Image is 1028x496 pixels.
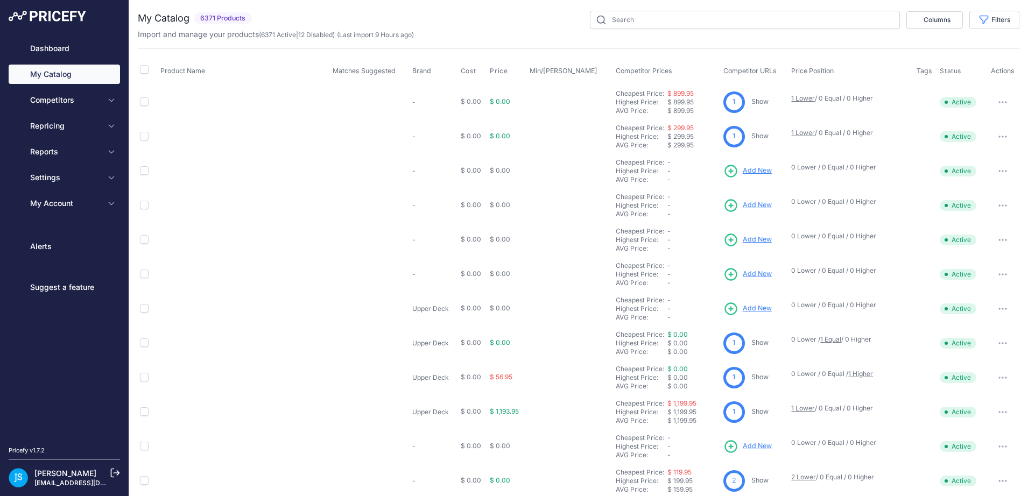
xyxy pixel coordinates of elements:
[940,476,976,486] span: Active
[940,97,976,108] span: Active
[412,201,456,210] p: -
[791,301,905,309] p: 0 Lower / 0 Equal / 0 Higher
[616,244,667,253] div: AVG Price:
[616,451,667,459] div: AVG Price:
[723,267,772,282] a: Add New
[743,303,772,314] span: Add New
[667,382,719,391] div: $ 0.00
[461,67,476,75] span: Cost
[9,142,120,161] button: Reports
[667,477,693,485] span: $ 199.95
[461,442,481,450] span: $ 0.00
[667,451,671,459] span: -
[616,304,667,313] div: Highest Price:
[667,442,671,450] span: -
[616,339,667,348] div: Highest Price:
[616,442,667,451] div: Highest Price:
[412,339,456,348] p: Upper Deck
[667,244,671,252] span: -
[940,166,976,176] span: Active
[616,485,667,494] div: AVG Price:
[733,131,735,141] span: 1
[490,67,510,75] button: Price
[667,98,694,106] span: $ 899.95
[461,373,481,381] span: $ 0.00
[9,446,45,455] div: Pricefy v1.7.2
[940,303,976,314] span: Active
[940,338,976,349] span: Active
[723,232,772,247] a: Add New
[667,89,694,97] a: $ 899.95
[461,476,481,484] span: $ 0.00
[490,373,512,381] span: $ 56.95
[490,270,510,278] span: $ 0.00
[791,266,905,275] p: 0 Lower / 0 Equal / 0 Higher
[9,39,120,433] nav: Sidebar
[9,11,86,22] img: Pricefy Logo
[791,404,815,412] a: 1 Lower
[940,131,976,142] span: Active
[461,235,481,243] span: $ 0.00
[743,235,772,245] span: Add New
[667,210,671,218] span: -
[940,67,961,75] span: Status
[791,335,905,344] p: 0 Lower / / 0 Higher
[616,175,667,184] div: AVG Price:
[9,116,120,136] button: Repricing
[616,373,667,382] div: Highest Price:
[412,167,456,175] p: -
[616,365,664,373] a: Cheapest Price:
[616,408,667,416] div: Highest Price:
[490,476,510,484] span: $ 0.00
[723,439,772,454] a: Add New
[590,11,900,29] input: Search
[490,201,510,209] span: $ 0.00
[616,141,667,150] div: AVG Price:
[298,31,333,39] a: 12 Disabled
[667,434,671,442] span: -
[412,67,431,75] span: Brand
[667,261,671,270] span: -
[743,200,772,210] span: Add New
[791,94,815,102] a: 1 Lower
[461,67,478,75] button: Cost
[667,124,694,132] a: $ 299.95
[791,370,905,378] p: 0 Lower / 0 Equal /
[667,132,694,140] span: $ 299.95
[616,193,664,201] a: Cheapest Price:
[616,330,664,338] a: Cheapest Price:
[616,477,667,485] div: Highest Price:
[940,235,976,245] span: Active
[751,97,769,105] a: Show
[791,94,905,103] p: / 0 Equal / 0 Higher
[667,365,688,373] a: $ 0.00
[616,236,667,244] div: Highest Price:
[667,107,719,115] div: $ 899.95
[667,201,671,209] span: -
[30,172,101,183] span: Settings
[490,166,510,174] span: $ 0.00
[34,479,147,487] a: [EMAIL_ADDRESS][DOMAIN_NAME]
[160,67,205,75] span: Product Name
[461,270,481,278] span: $ 0.00
[9,39,120,58] a: Dashboard
[616,132,667,141] div: Highest Price:
[616,296,664,304] a: Cheapest Price:
[490,67,508,75] span: Price
[667,193,671,201] span: -
[616,98,667,107] div: Highest Price:
[751,373,769,381] a: Show
[820,335,841,343] a: 1 Equal
[461,132,481,140] span: $ 0.00
[616,399,664,407] a: Cheapest Price:
[751,476,769,484] a: Show
[616,261,664,270] a: Cheapest Price:
[490,338,510,346] span: $ 0.00
[667,175,671,183] span: -
[616,468,664,476] a: Cheapest Price:
[733,407,735,417] span: 1
[461,97,481,105] span: $ 0.00
[743,441,772,451] span: Add New
[667,279,671,287] span: -
[616,167,667,175] div: Highest Price:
